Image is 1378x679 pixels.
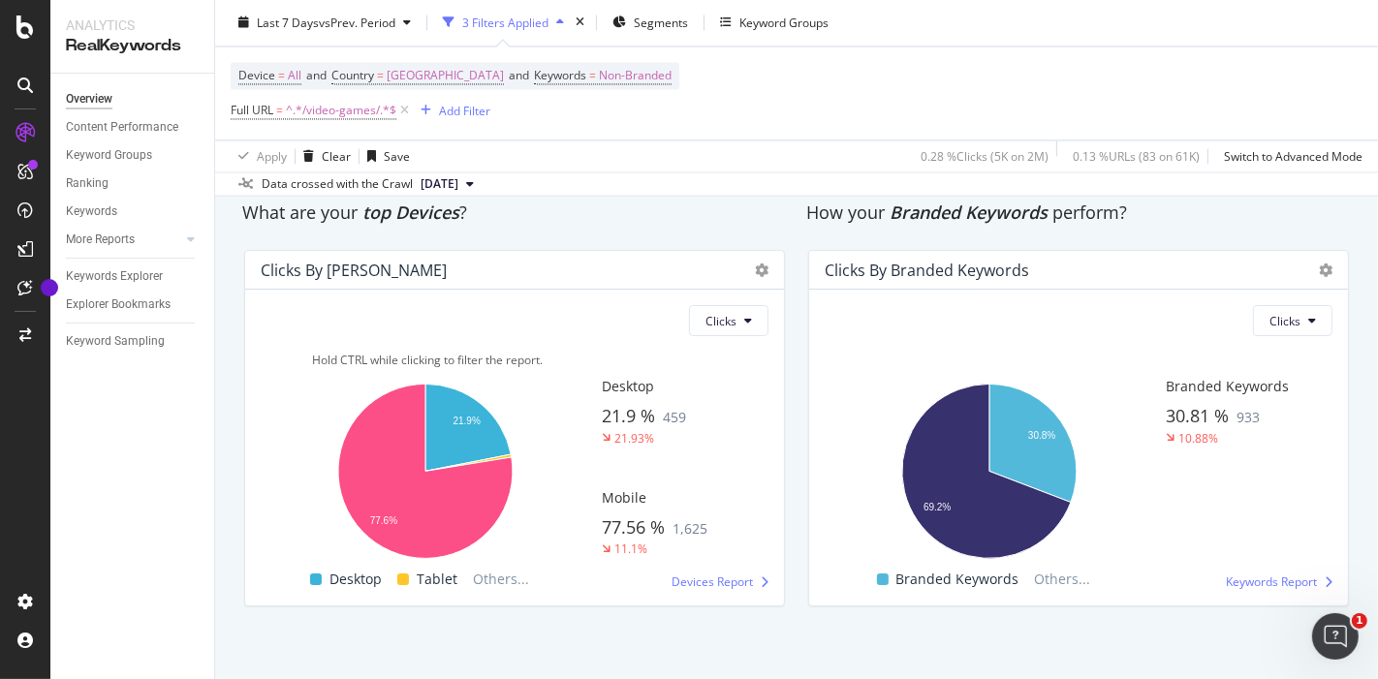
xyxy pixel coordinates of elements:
span: Branded Keywords [1166,377,1289,395]
span: 933 [1237,408,1260,426]
span: 2025 Aug. 29th [421,176,458,194]
span: Desktop [329,568,382,591]
span: and [509,68,529,84]
button: [DATE] [413,173,482,197]
a: Overview [66,89,201,109]
div: Clicks By Branded Keywords [825,261,1029,280]
span: top Devices [362,201,459,224]
span: 21.9 % [602,404,655,427]
button: Add Filter [413,100,490,123]
div: 3 Filters Applied [462,15,548,31]
span: Device [238,68,275,84]
a: Devices Report [672,573,768,590]
span: Mobile [602,488,646,507]
div: Keyword Sampling [66,331,165,352]
span: Last 7 Days [257,15,319,31]
svg: A chart. [261,374,589,568]
svg: A chart. [825,374,1153,568]
span: Non-Branded [599,63,672,90]
button: Save [360,141,410,172]
span: Clicks [705,313,736,329]
span: Country [331,68,374,84]
span: ^.*/video-games/.*$ [286,98,396,125]
span: Desktop [602,377,654,395]
div: Explorer Bookmarks [66,294,171,315]
span: = [589,68,596,84]
span: 77.56 % [602,515,665,539]
div: Clear [322,148,351,165]
span: 1,625 [673,519,707,538]
button: Switch to Advanced Mode [1216,141,1362,172]
button: Apply [231,141,287,172]
button: Segments [605,8,696,39]
a: More Reports [66,230,181,250]
div: 0.28 % Clicks ( 5K on 2M ) [921,148,1049,165]
div: RealKeywords [66,35,199,57]
iframe: Intercom live chat [1312,613,1359,660]
div: 0.13 % URLs ( 83 on 61K ) [1073,148,1200,165]
div: Keyword Groups [66,145,152,166]
div: Analytics [66,15,199,35]
div: Keywords Explorer [66,266,163,287]
button: Last 7 DaysvsPrev. Period [231,8,419,39]
div: Clicks by [PERSON_NAME] [261,261,447,280]
div: 11.1% [614,540,647,557]
span: Branded Keywords [890,201,1048,224]
span: Clicks [1269,313,1300,329]
div: Hold CTRL while clicking to filter the report. [261,352,594,368]
span: = [276,103,283,119]
div: times [572,14,588,33]
div: Add Filter [439,103,490,119]
span: Tablet [417,568,457,591]
span: = [377,68,384,84]
a: Keywords Report [1226,573,1332,590]
a: Keywords [66,201,201,222]
span: and [306,68,327,84]
span: Segments [634,15,688,31]
text: 30.8% [1028,429,1055,440]
a: Content Performance [66,117,201,138]
div: Ranking [66,173,109,194]
div: What are your ? [242,201,787,226]
span: Devices Report [672,573,753,590]
div: Tooltip anchor [41,279,58,296]
span: Others... [465,568,537,591]
div: Content Performance [66,117,178,138]
text: 69.2% [924,501,951,511]
button: Keyword Groups [712,8,836,39]
span: 459 [663,408,686,426]
button: Clicks [689,305,768,336]
a: Keyword Groups [66,145,201,166]
span: = [278,68,285,84]
div: Keywords [66,201,117,222]
a: Ranking [66,173,201,194]
div: How your perform? [806,201,1351,226]
span: 30.81 % [1166,404,1229,427]
button: Clear [296,141,351,172]
div: Save [384,148,410,165]
text: 77.6% [370,514,397,525]
span: Branded Keywords [896,568,1019,591]
div: Switch to Advanced Mode [1224,148,1362,165]
a: Keyword Sampling [66,331,201,352]
span: Others... [1027,568,1099,591]
div: Keyword Groups [739,15,829,31]
a: Explorer Bookmarks [66,294,201,315]
span: All [288,63,301,90]
text: 21.9% [453,415,480,425]
button: Clicks [1253,305,1332,336]
div: Overview [66,89,112,109]
span: Keywords Report [1226,573,1317,590]
span: Keywords [534,68,586,84]
span: [GEOGRAPHIC_DATA] [387,63,504,90]
span: 1 [1352,613,1367,629]
button: 3 Filters Applied [435,8,572,39]
span: vs Prev. Period [319,15,395,31]
div: 10.88% [1178,430,1218,447]
span: Full URL [231,103,273,119]
div: Data crossed with the Crawl [262,176,413,194]
a: Keywords Explorer [66,266,201,287]
div: More Reports [66,230,135,250]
